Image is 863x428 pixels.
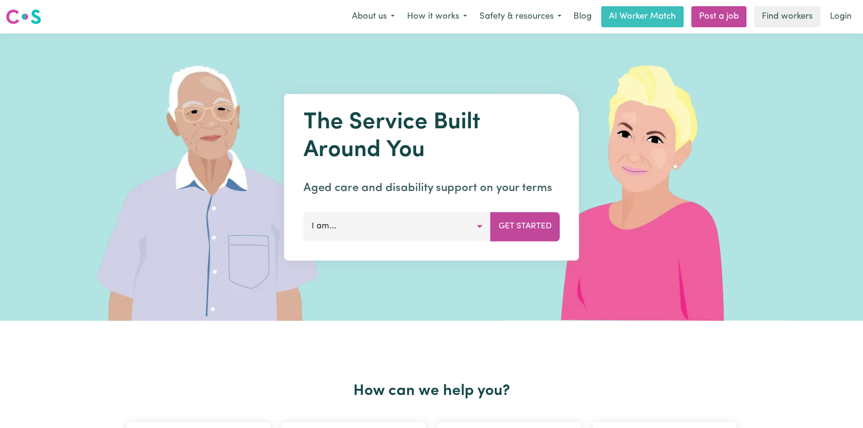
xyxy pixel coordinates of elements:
[691,6,746,27] a: Post a job
[6,8,41,25] img: Careseekers logo
[303,180,560,197] p: Aged care and disability support on your terms
[121,382,742,400] h2: How can we help you?
[754,6,820,27] a: Find workers
[824,6,857,27] a: Login
[401,7,473,27] button: How it works
[473,7,568,27] button: Safety & resources
[303,109,560,164] h1: The Service Built Around You
[6,6,41,28] a: Careseekers logo
[601,6,684,27] a: AI Worker Match
[568,6,597,27] a: Blog
[346,7,401,27] button: About us
[490,212,560,241] button: Get Started
[303,212,491,241] button: I am...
